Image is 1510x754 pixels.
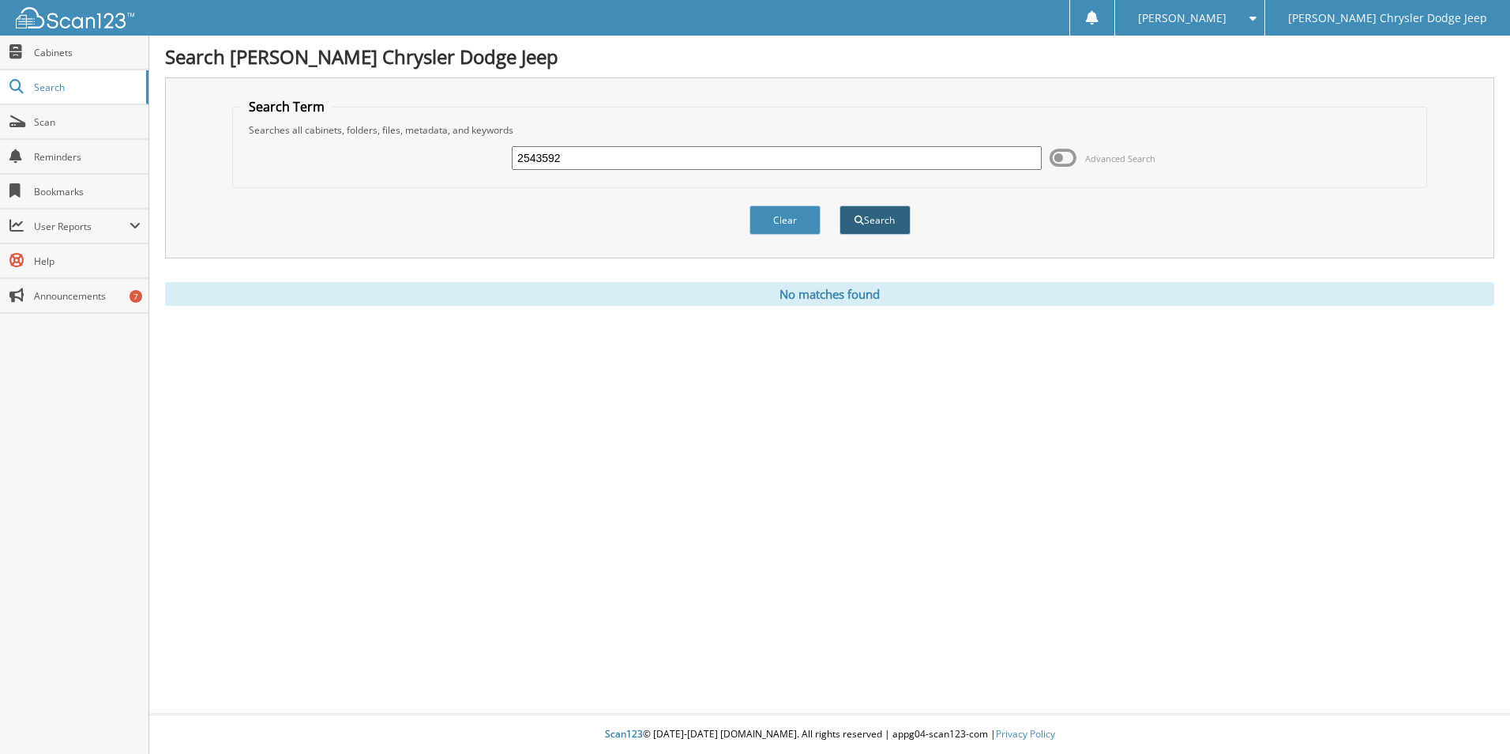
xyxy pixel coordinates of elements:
[749,205,821,235] button: Clear
[1138,13,1226,23] span: [PERSON_NAME]
[1288,13,1487,23] span: [PERSON_NAME] Chrysler Dodge Jeep
[34,81,138,94] span: Search
[149,715,1510,754] div: © [DATE]-[DATE] [DOMAIN_NAME]. All rights reserved | appg04-scan123-com |
[165,43,1494,70] h1: Search [PERSON_NAME] Chrysler Dodge Jeep
[1085,153,1155,164] span: Advanced Search
[34,220,130,233] span: User Reports
[840,205,911,235] button: Search
[34,254,141,268] span: Help
[241,123,1418,137] div: Searches all cabinets, folders, files, metadata, and keywords
[605,727,643,741] span: Scan123
[34,289,141,303] span: Announcements
[1431,678,1510,754] iframe: Chat Widget
[130,290,142,303] div: 7
[16,7,134,28] img: scan123-logo-white.svg
[34,115,141,129] span: Scan
[241,98,332,115] legend: Search Term
[34,46,141,59] span: Cabinets
[34,150,141,164] span: Reminders
[34,185,141,198] span: Bookmarks
[996,727,1055,741] a: Privacy Policy
[165,282,1494,306] div: No matches found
